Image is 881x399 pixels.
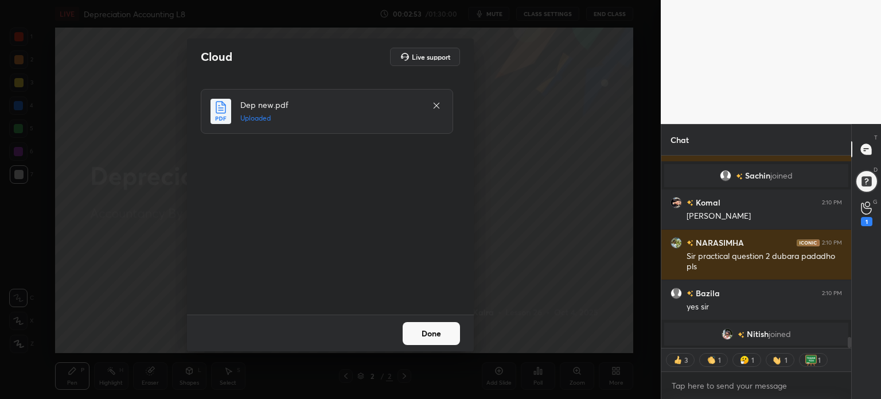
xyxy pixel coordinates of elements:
[687,200,693,206] img: no-rating-badge.077c3623.svg
[817,355,821,365] div: 1
[687,211,842,222] div: [PERSON_NAME]
[684,355,688,365] div: 3
[687,240,693,246] img: no-rating-badge.077c3623.svg
[687,251,842,273] div: Sir practical question 2 dubara padadho pls
[412,53,450,60] h5: Live support
[693,237,744,249] h6: NARASIMHA
[693,196,720,208] h6: Komal
[672,354,684,366] img: thumbs_up.png
[671,288,682,299] img: default.png
[745,171,770,180] span: Sachin
[783,355,788,365] div: 1
[797,239,820,246] img: iconic-dark.1390631f.png
[739,354,750,366] img: thinking_face.png
[720,170,731,181] img: default.png
[822,199,842,206] div: 2:10 PM
[861,217,872,226] div: 1
[738,332,744,338] img: no-rating-badge.077c3623.svg
[805,354,817,366] img: thank_you.png
[693,287,720,299] h6: Bazila
[747,330,769,339] span: Nitish
[687,290,693,297] img: no-rating-badge.077c3623.svg
[769,330,791,339] span: joined
[403,322,460,345] button: Done
[722,328,733,340] img: 11797719ed994b1abeef9272ed1d4d64.jpg
[671,197,682,208] img: 3
[772,354,783,366] img: waving_hand.png
[873,197,878,206] p: G
[736,173,743,180] img: no-rating-badge.077c3623.svg
[750,355,755,365] div: 1
[770,171,793,180] span: joined
[874,165,878,174] p: D
[705,354,717,366] img: clapping_hands.png
[822,239,842,246] div: 2:10 PM
[240,113,420,123] h5: Uploaded
[874,133,878,142] p: T
[661,125,698,155] p: Chat
[201,49,232,64] h2: Cloud
[671,237,682,249] img: f79256170e024a8cb1ec20230806f902.jpg
[240,99,420,111] h4: Dep new.pdf
[822,290,842,297] div: 2:10 PM
[687,301,842,313] div: yes sir
[661,156,851,348] div: grid
[717,355,722,365] div: 1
